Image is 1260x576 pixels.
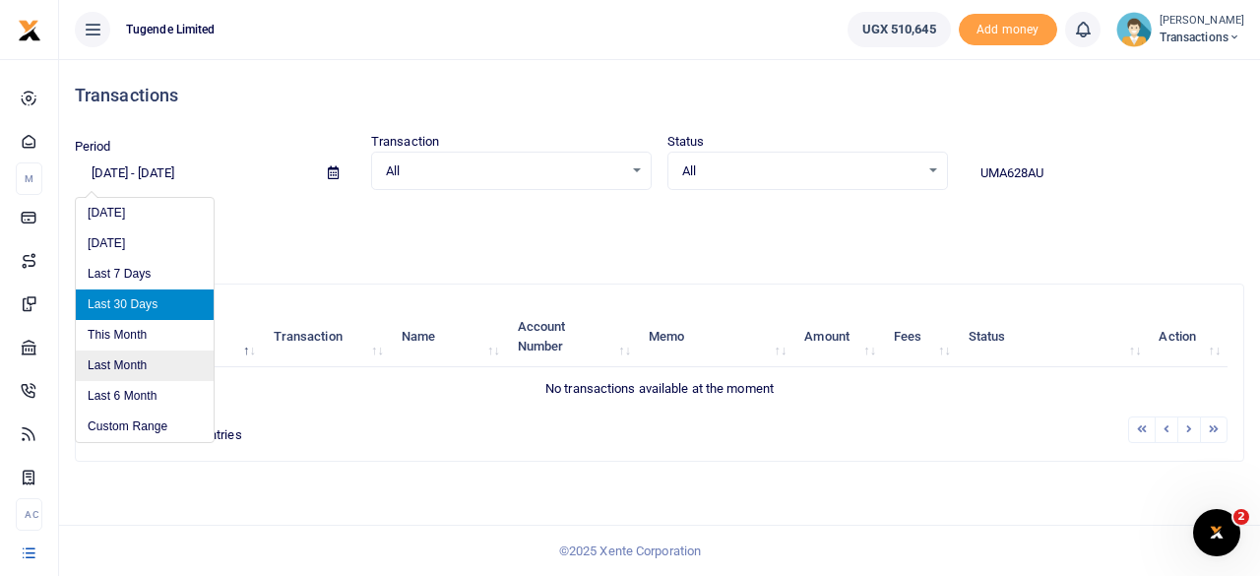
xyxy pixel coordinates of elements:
[1233,509,1249,525] span: 2
[840,12,959,47] li: Wallet ballance
[1148,306,1228,367] th: Action: activate to sort column ascending
[16,162,42,195] li: M
[263,306,391,367] th: Transaction: activate to sort column ascending
[862,20,936,39] span: UGX 510,645
[76,320,214,351] li: This Month
[76,412,214,442] li: Custom Range
[75,214,1244,234] p: Download
[75,137,111,157] label: Period
[1160,13,1244,30] small: [PERSON_NAME]
[18,19,41,42] img: logo-small
[964,157,1244,190] input: Search
[959,14,1057,46] span: Add money
[848,12,951,47] a: UGX 510,645
[76,351,214,381] li: Last Month
[1116,12,1152,47] img: profile-user
[959,14,1057,46] li: Toup your wallet
[76,228,214,259] li: [DATE]
[391,306,507,367] th: Name: activate to sort column ascending
[1193,509,1240,556] iframe: Intercom live chat
[371,132,439,152] label: Transaction
[958,306,1149,367] th: Status: activate to sort column ascending
[118,21,223,38] span: Tugende Limited
[92,415,557,445] div: Showing 0 to 0 of 0 entries
[16,498,42,531] li: Ac
[667,132,705,152] label: Status
[959,21,1057,35] a: Add money
[76,259,214,289] li: Last 7 Days
[883,306,958,367] th: Fees: activate to sort column ascending
[638,306,793,367] th: Memo: activate to sort column ascending
[682,161,919,181] span: All
[1116,12,1244,47] a: profile-user [PERSON_NAME] Transactions
[75,157,312,190] input: select period
[1160,29,1244,46] span: Transactions
[386,161,623,181] span: All
[76,198,214,228] li: [DATE]
[18,22,41,36] a: logo-small logo-large logo-large
[793,306,883,367] th: Amount: activate to sort column ascending
[75,85,1244,106] h4: Transactions
[92,367,1228,409] td: No transactions available at the moment
[507,306,638,367] th: Account Number: activate to sort column ascending
[76,381,214,412] li: Last 6 Month
[76,289,214,320] li: Last 30 Days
